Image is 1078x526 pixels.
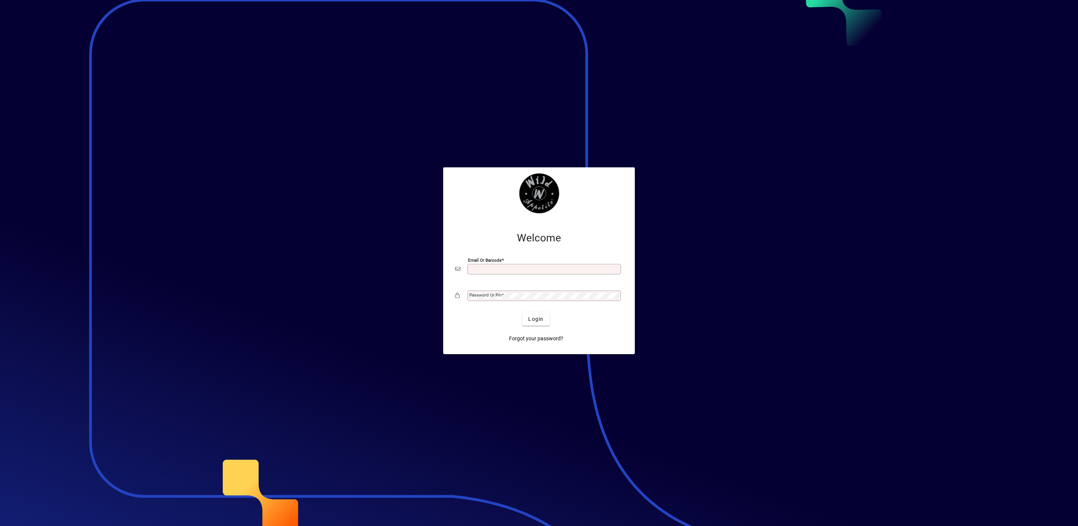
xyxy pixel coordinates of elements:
span: Forgot your password? [509,335,563,343]
mat-label: Password or Pin [469,292,502,298]
h2: Welcome [455,232,623,244]
mat-label: Email or Barcode [468,258,502,263]
span: Login [528,315,543,323]
button: Login [522,312,549,326]
a: Forgot your password? [506,332,566,345]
